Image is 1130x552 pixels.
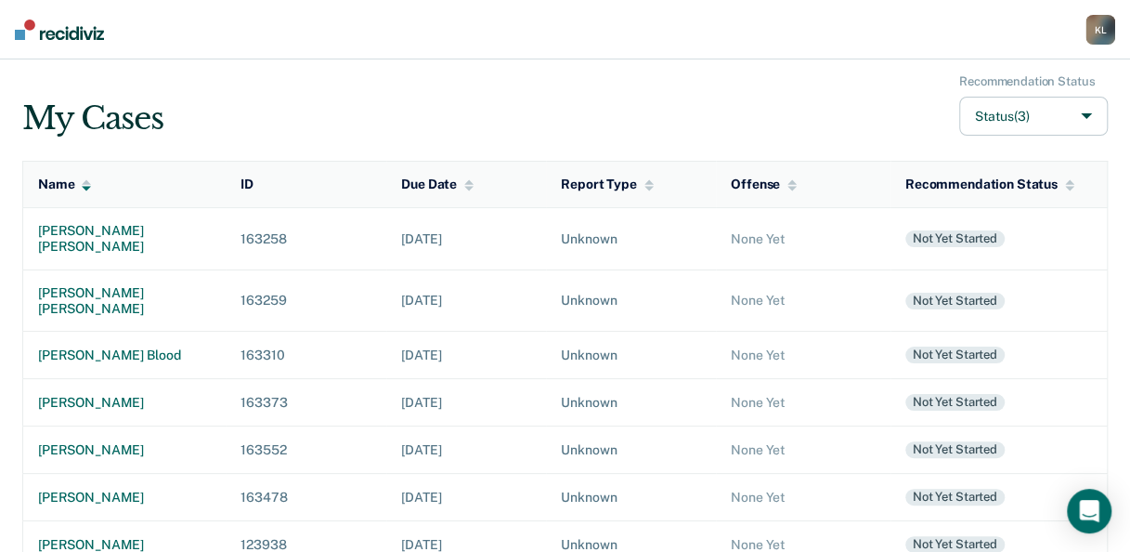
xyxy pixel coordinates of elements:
[905,230,1005,247] div: Not yet started
[731,293,876,309] div: None Yet
[1085,15,1115,45] button: KL
[546,269,716,332] td: Unknown
[561,177,653,192] div: Report Type
[386,269,546,332] td: [DATE]
[905,394,1005,411] div: Not yet started
[1067,489,1111,533] div: Open Intercom Messenger
[546,379,716,427] td: Unknown
[38,223,211,255] div: [PERSON_NAME] [PERSON_NAME]
[731,442,876,458] div: None Yet
[386,379,546,427] td: [DATE]
[226,379,386,427] td: 163373
[546,427,716,474] td: Unknown
[731,231,876,247] div: None Yet
[15,20,104,40] img: Recidiviz
[38,395,211,411] div: [PERSON_NAME]
[546,332,716,379] td: Unknown
[386,332,546,379] td: [DATE]
[38,490,211,506] div: [PERSON_NAME]
[386,427,546,474] td: [DATE]
[546,474,716,521] td: Unknown
[226,208,386,270] td: 163258
[22,99,162,138] div: My Cases
[959,97,1108,137] button: Status(3)
[1085,15,1115,45] div: K L
[38,285,211,317] div: [PERSON_NAME] [PERSON_NAME]
[905,489,1005,506] div: Not yet started
[38,177,91,192] div: Name
[731,490,876,506] div: None Yet
[386,474,546,521] td: [DATE]
[226,269,386,332] td: 163259
[386,208,546,270] td: [DATE]
[546,208,716,270] td: Unknown
[731,177,797,192] div: Offense
[905,177,1074,192] div: Recommendation Status
[38,348,211,363] div: [PERSON_NAME] blood
[401,177,474,192] div: Due Date
[226,332,386,379] td: 163310
[38,442,211,458] div: [PERSON_NAME]
[959,74,1095,89] div: Recommendation Status
[226,474,386,521] td: 163478
[226,427,386,474] td: 163552
[731,395,876,411] div: None Yet
[905,441,1005,458] div: Not yet started
[731,348,876,363] div: None Yet
[240,177,253,192] div: ID
[905,293,1005,309] div: Not yet started
[905,347,1005,363] div: Not yet started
